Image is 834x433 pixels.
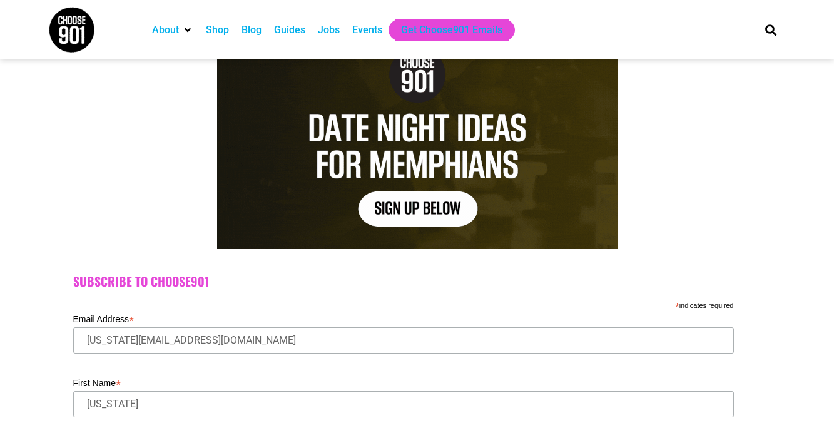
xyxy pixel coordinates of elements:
[274,23,305,38] a: Guides
[73,274,761,289] h2: Subscribe to Choose901
[152,23,179,38] a: About
[242,23,262,38] a: Blog
[73,310,734,325] label: Email Address
[146,19,200,41] div: About
[73,374,734,389] label: First Name
[206,23,229,38] a: Shop
[217,24,618,249] img: Text graphic with "Choose 901" logo. Reads: "7 Things to Do in Memphis This Week. Sign Up Below."...
[401,23,502,38] a: Get Choose901 Emails
[760,19,781,40] div: Search
[352,23,382,38] a: Events
[73,298,734,310] div: indicates required
[146,19,744,41] nav: Main nav
[318,23,340,38] a: Jobs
